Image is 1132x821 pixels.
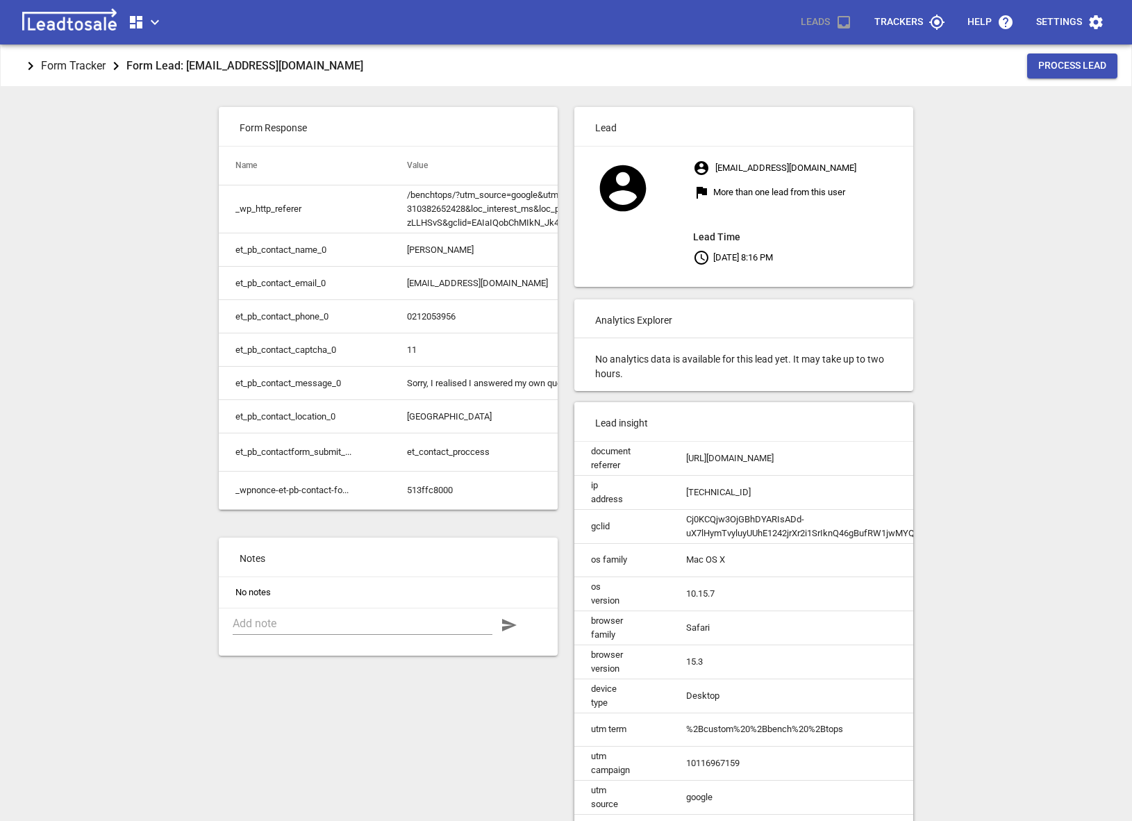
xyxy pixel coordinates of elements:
p: Settings [1036,15,1082,29]
td: et_pb_contact_location_0 [219,400,390,433]
p: Form Tracker [41,58,106,74]
td: utm term [574,713,669,746]
td: document referrer [574,442,669,476]
p: Help [967,15,992,29]
td: et_pb_contact_captcha_0 [219,333,390,367]
td: google [669,780,1027,814]
td: Cj0KCQjw3OjGBhDYARIsADd-uX7lHymTvyluyUUhE1242jrXr2i1SrIknQ46gBufRW1jwMYQrlxxYg0aAuzJEALw_wcB [669,509,1027,543]
th: Name [219,147,390,185]
td: 10116967159 [669,746,1027,780]
button: Process Lead [1027,53,1117,78]
p: Lead [574,107,913,146]
p: [EMAIL_ADDRESS][DOMAIN_NAME] More than one lead from this user [DATE] 8:16 PM [693,156,913,269]
td: ip address [574,475,669,509]
p: Notes [219,538,558,577]
p: _wpnonce-et-pb-contact-form-submitted-0 [235,483,351,497]
img: logo [17,8,122,36]
td: et_pb_contact_name_0 [219,233,390,267]
td: device type [574,679,669,713]
p: Form Response [219,107,558,146]
td: _wp_http_referer [219,185,390,233]
aside: Lead Time [693,229,913,245]
aside: Form Lead: [EMAIL_ADDRESS][DOMAIN_NAME] [126,56,363,75]
td: [URL][DOMAIN_NAME] [669,442,1027,476]
td: et_pb_contact_email_0 [219,267,390,300]
td: 15.3 [669,645,1027,679]
td: os family [574,543,669,577]
td: utm source [574,780,669,814]
td: Mac OS X [669,543,1027,577]
td: browser family [574,611,669,645]
p: No analytics data is available for this lead yet. It may take up to two hours. [574,338,913,391]
td: %2Bcustom%20%2Bbench%20%2Btops [669,713,1027,746]
svg: Your local time [693,249,710,266]
p: Lead insight [574,402,913,441]
li: No notes [219,577,558,608]
p: Trackers [874,15,923,29]
td: [TECHNICAL_ID] [669,475,1027,509]
td: Desktop [669,679,1027,713]
span: Process Lead [1038,59,1106,73]
td: 10.15.7 [669,577,1027,611]
p: Analytics Explorer [574,299,913,338]
td: os version [574,577,669,611]
td: et_pb_contact_phone_0 [219,300,390,333]
td: browser version [574,645,669,679]
td: et_pb_contact_message_0 [219,367,390,400]
p: et_pb_contactform_submit_0 [235,445,351,459]
td: utm campaign [574,746,669,780]
td: gclid [574,509,669,543]
td: Safari [669,611,1027,645]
